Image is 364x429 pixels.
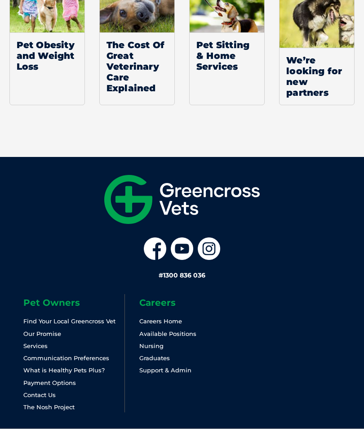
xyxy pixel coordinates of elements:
[23,391,56,398] a: Contact Us
[10,32,84,79] span: Pet Obesity and Weight Loss
[23,330,61,337] a: Our Promise
[139,298,240,307] h6: Careers
[139,317,182,325] a: Careers Home
[23,379,76,386] a: Payment Options
[139,366,191,374] a: Support & Admin
[23,366,105,374] a: What is Healthy Pets Plus?
[23,298,124,307] h6: Pet Owners
[139,330,196,337] a: Available Positions
[139,354,170,362] a: Graduates
[159,271,163,279] span: #
[280,48,354,105] span: We’re looking for new partners
[100,32,174,100] span: The Cost Of Great Veterinary Care Explained
[23,342,48,349] a: Services
[190,32,264,79] span: Pet Sitting & Home Services
[159,271,205,279] a: #1300 836 036
[23,403,75,411] a: The Nosh Project
[23,317,115,325] a: Find Your Local Greencross Vet
[139,342,164,349] a: Nursing
[23,354,109,362] a: Communication Preferences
